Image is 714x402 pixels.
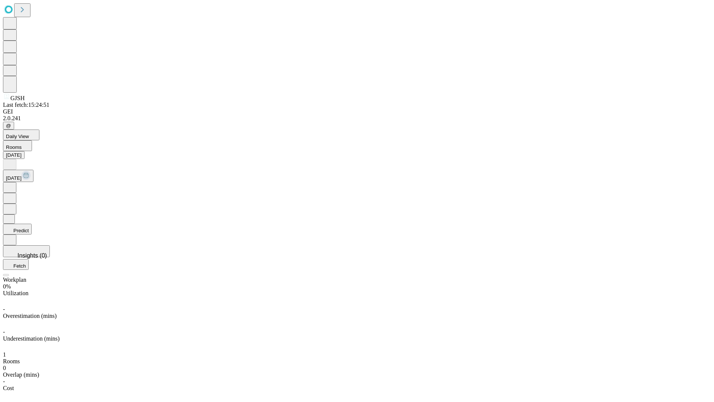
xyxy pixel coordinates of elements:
[3,371,39,378] span: Overlap (mins)
[3,277,26,283] span: Workplan
[3,290,28,296] span: Utilization
[3,140,32,151] button: Rooms
[3,151,25,159] button: [DATE]
[3,122,14,130] button: @
[3,130,39,140] button: Daily View
[3,378,5,385] span: -
[3,329,5,335] span: -
[3,358,20,364] span: Rooms
[3,245,50,257] button: Insights (0)
[3,313,57,319] span: Overestimation (mins)
[3,351,6,358] span: 1
[6,175,22,181] span: [DATE]
[3,385,14,391] span: Cost
[6,134,29,139] span: Daily View
[3,259,29,270] button: Fetch
[3,102,49,108] span: Last fetch: 15:24:51
[6,123,11,128] span: @
[3,224,32,234] button: Predict
[3,115,711,122] div: 2.0.241
[3,170,33,182] button: [DATE]
[3,335,59,342] span: Underestimation (mins)
[3,108,711,115] div: GEI
[10,95,25,101] span: GJSH
[3,365,6,371] span: 0
[17,252,47,259] span: Insights (0)
[6,144,22,150] span: Rooms
[3,283,11,290] span: 0%
[3,306,5,312] span: -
